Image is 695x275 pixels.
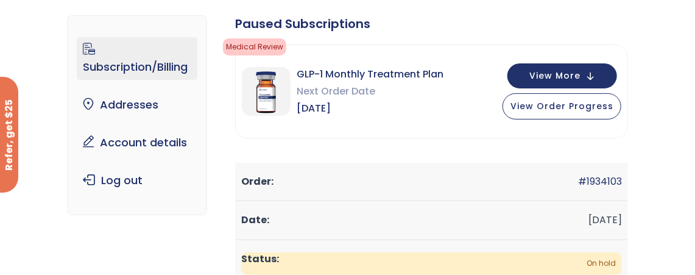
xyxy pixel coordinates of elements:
[529,72,580,80] span: View More
[510,100,613,112] span: View Order Progress
[235,15,628,32] div: Paused Subscriptions
[588,213,622,227] time: [DATE]
[67,15,207,215] nav: Account pages
[578,174,622,188] a: #1934103
[77,37,197,80] a: Subscription/Billing
[242,67,291,116] img: GLP-1 Monthly Treatment Plan
[503,93,621,120] button: View Order Progress
[507,63,617,88] button: View More
[223,38,286,55] span: Medical Review
[241,252,622,275] span: On hold
[77,130,197,155] a: Account details
[77,168,197,193] a: Log out
[297,100,443,117] span: [DATE]
[297,83,443,100] span: Next Order Date
[77,92,197,118] a: Addresses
